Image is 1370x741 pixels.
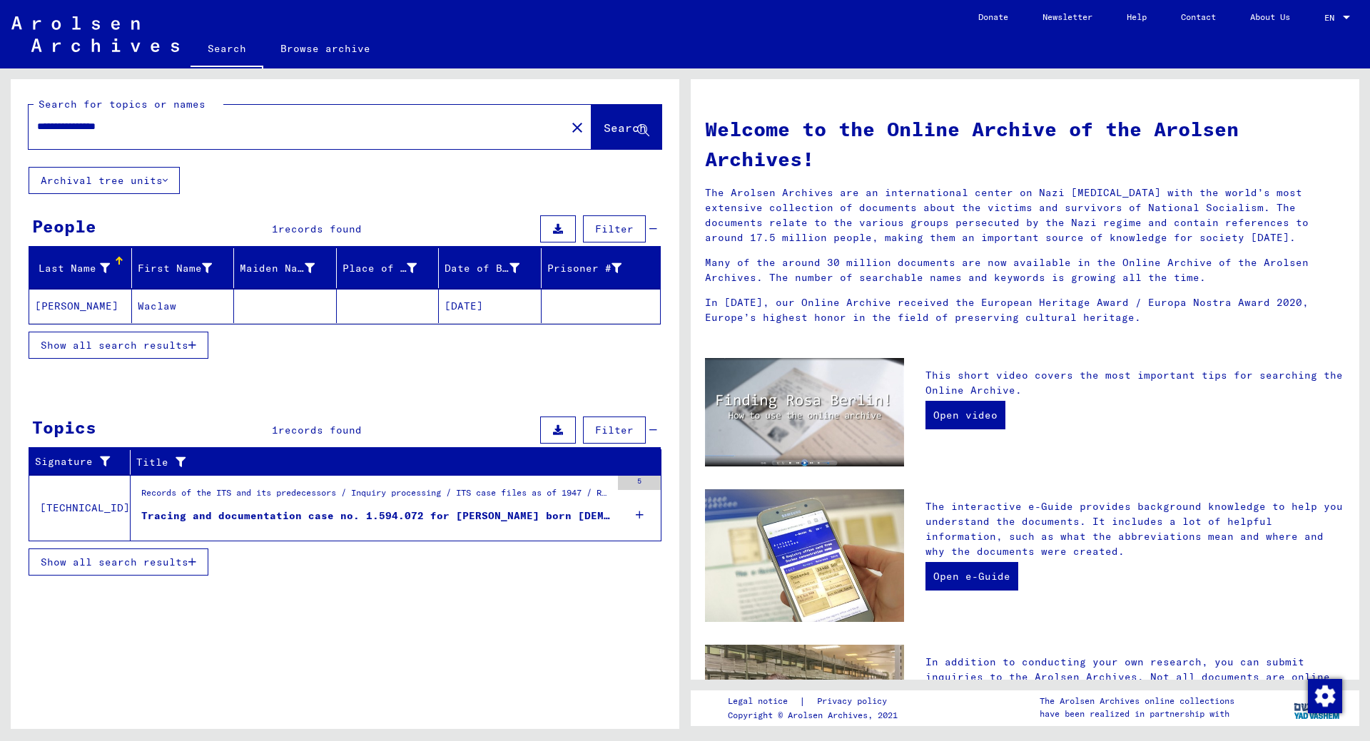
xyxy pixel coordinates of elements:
[29,167,180,194] button: Archival tree units
[41,556,188,568] span: Show all search results
[136,451,644,474] div: Title
[32,414,96,440] div: Topics
[342,261,417,276] div: Place of Birth
[1040,707,1234,720] p: have been realized in partnership with
[728,694,904,709] div: |
[29,332,208,359] button: Show all search results
[29,248,132,288] mat-header-cell: Last Name
[240,257,336,280] div: Maiden Name
[136,455,626,470] div: Title
[583,215,646,242] button: Filter
[39,98,205,111] mat-label: Search for topics or names
[132,248,235,288] mat-header-cell: First Name
[547,261,622,276] div: Prisoner #
[806,694,904,709] a: Privacy policy
[138,257,234,280] div: First Name
[32,213,96,239] div: People
[705,114,1345,174] h1: Welcome to the Online Archive of the Arolsen Archives!
[29,289,132,323] mat-cell: [PERSON_NAME]
[1040,695,1234,707] p: The Arolsen Archives online collections
[705,358,904,466] img: video.jpg
[445,257,541,280] div: Date of Birth
[728,694,799,709] a: Legal notice
[234,248,337,288] mat-header-cell: Maiden Name
[925,368,1345,398] p: This short video covers the most important tips for searching the Online Archive.
[592,105,661,149] button: Search
[1291,690,1344,725] img: yv_logo.png
[925,499,1345,559] p: The interactive e-Guide provides background knowledge to help you understand the documents. It in...
[547,257,644,280] div: Prisoner #
[439,289,542,323] mat-cell: [DATE]
[342,257,439,280] div: Place of Birth
[141,486,611,506] div: Records of the ITS and its predecessors / Inquiry processing / ITS case files as of 1947 / Reposi...
[191,31,263,68] a: Search
[595,424,634,436] span: Filter
[925,655,1345,715] p: In addition to conducting your own research, you can submit inquiries to the Arolsen Archives. No...
[278,223,362,235] span: records found
[705,255,1345,285] p: Many of the around 30 million documents are now available in the Online Archive of the Arolsen Ar...
[445,261,519,276] div: Date of Birth
[337,248,440,288] mat-header-cell: Place of Birth
[542,248,661,288] mat-header-cell: Prisoner #
[925,401,1005,429] a: Open video
[240,261,315,276] div: Maiden Name
[11,16,179,52] img: Arolsen_neg.svg
[35,261,110,276] div: Last Name
[138,261,213,276] div: First Name
[141,509,611,523] div: Tracing and documentation case no. 1.594.072 for [PERSON_NAME] born [DEMOGRAPHIC_DATA]
[1308,679,1342,713] img: Change consent
[705,489,904,622] img: eguide.jpg
[29,475,131,541] td: [TECHNICAL_ID]
[1324,13,1340,23] span: EN
[563,113,592,141] button: Clear
[35,454,112,469] div: Signature
[439,248,542,288] mat-header-cell: Date of Birth
[278,424,362,436] span: records found
[705,295,1345,325] p: In [DATE], our Online Archive received the European Heritage Award / Europa Nostra Award 2020, Eu...
[35,257,131,280] div: Last Name
[925,562,1018,591] a: Open e-Guide
[595,223,634,235] span: Filter
[604,121,646,135] span: Search
[272,424,278,436] span: 1
[618,476,661,490] div: 5
[35,451,130,474] div: Signature
[728,709,904,722] p: Copyright © Arolsen Archives, 2021
[29,548,208,576] button: Show all search results
[272,223,278,235] span: 1
[583,417,646,444] button: Filter
[132,289,235,323] mat-cell: Waclaw
[705,185,1345,245] p: The Arolsen Archives are an international center on Nazi [MEDICAL_DATA] with the world’s most ext...
[569,119,586,136] mat-icon: close
[263,31,387,66] a: Browse archive
[41,339,188,352] span: Show all search results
